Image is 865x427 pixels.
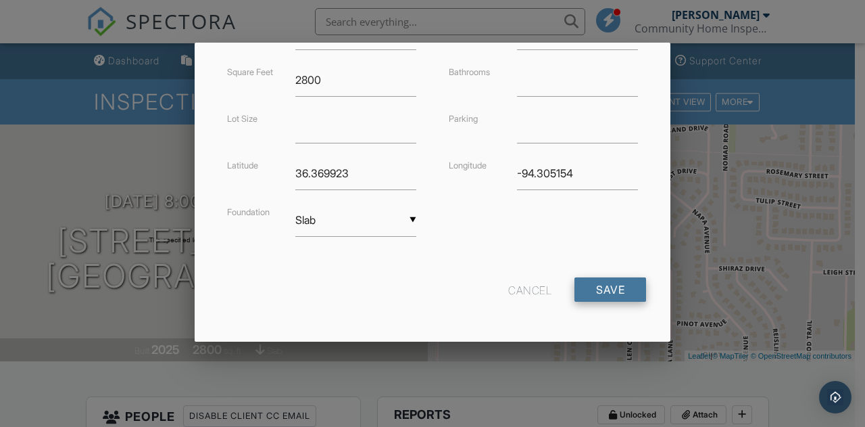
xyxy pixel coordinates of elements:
label: Longitude [449,160,487,171]
label: Bathrooms [449,67,490,77]
div: Open Intercom Messenger [819,381,851,413]
label: Lot Size [227,114,257,124]
label: Foundation [227,207,270,217]
label: Square Feet [227,67,273,77]
div: Cancel [508,277,551,302]
label: Parking [449,114,478,124]
input: Save [574,277,646,302]
label: Latitude [227,160,258,171]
